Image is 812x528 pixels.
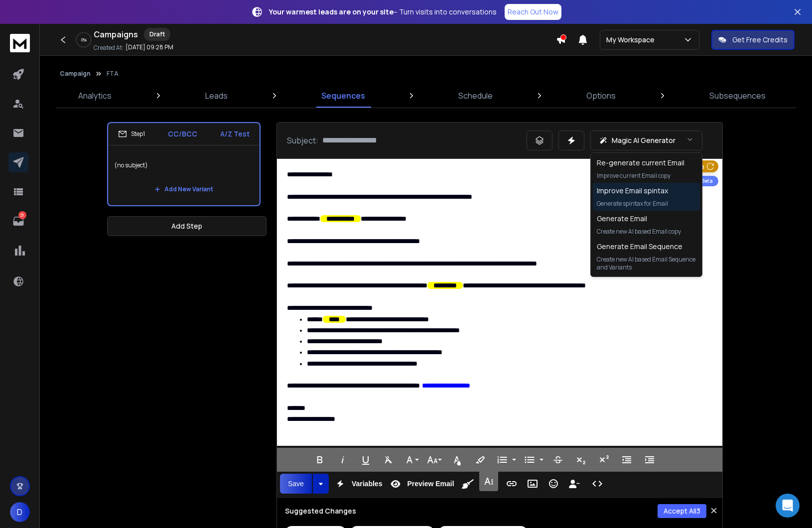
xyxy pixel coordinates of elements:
p: Reach Out Now [508,7,558,17]
p: Magic AI Generator [612,135,676,145]
h1: Improve Email spintax [597,186,668,196]
a: Subsequences [703,84,772,108]
p: CC/BCC [168,129,197,139]
a: Reach Out Now [505,4,561,20]
li: Step1CC/BCCA/Z Test(no subject)Add New Variant [107,122,261,206]
p: [DATE] 09:28 PM [126,43,173,51]
a: Schedule [452,84,499,108]
button: Add New Variant [146,179,221,199]
h1: Campaigns [94,28,138,40]
p: Get Free Credits [732,35,788,45]
p: Schedule [458,90,493,102]
button: Decrease Indent (⌘[) [617,450,636,470]
button: Save [280,474,312,494]
h3: Suggested Changes [285,506,356,516]
p: FTA [107,70,119,78]
h1: Generate Email Sequence [597,242,696,252]
button: Magic AI Generator [590,131,702,150]
button: D [10,502,30,522]
p: Subject: [287,134,318,146]
p: Options [586,90,616,102]
p: Subsequences [709,90,766,102]
span: Variables [350,480,385,488]
a: Analytics [72,84,118,108]
img: logo [10,34,30,52]
button: Accept All3 [658,504,706,518]
button: Get Free Credits [711,30,795,50]
p: Created At: [94,44,124,52]
p: Sequences [321,90,365,102]
p: Improve current Email copy [597,172,684,180]
strong: Your warmest leads are on your site [269,7,394,16]
button: Variables [331,474,385,494]
p: Create new AI based Email Sequence and Variants [597,256,696,271]
button: Superscript [594,450,613,470]
a: Leads [199,84,234,108]
p: Analytics [78,90,112,102]
p: A/Z Test [220,129,250,139]
p: 0 % [81,37,87,43]
div: Open Intercom Messenger [776,494,800,518]
span: Preview Email [405,480,456,488]
p: Generate spintax for Email [597,200,668,208]
h1: Re-generate current Email [597,158,684,168]
div: Draft [144,28,170,41]
button: Emoticons [544,474,563,494]
p: 21 [18,211,26,219]
h1: Generate Email [597,214,681,224]
p: (no subject) [114,151,254,179]
button: Campaign [60,70,91,78]
div: Beta [696,176,718,186]
button: Preview Email [386,474,456,494]
button: Increase Indent (⌘]) [640,450,659,470]
p: My Workspace [606,35,659,45]
p: – Turn visits into conversations [269,7,497,17]
button: Add Step [107,216,267,236]
div: Step 1 [118,130,145,138]
p: Leads [205,90,228,102]
button: Code View [588,474,607,494]
p: Create new AI based Email copy [597,228,681,236]
a: Options [580,84,622,108]
a: Sequences [315,84,371,108]
a: 21 [8,211,28,231]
